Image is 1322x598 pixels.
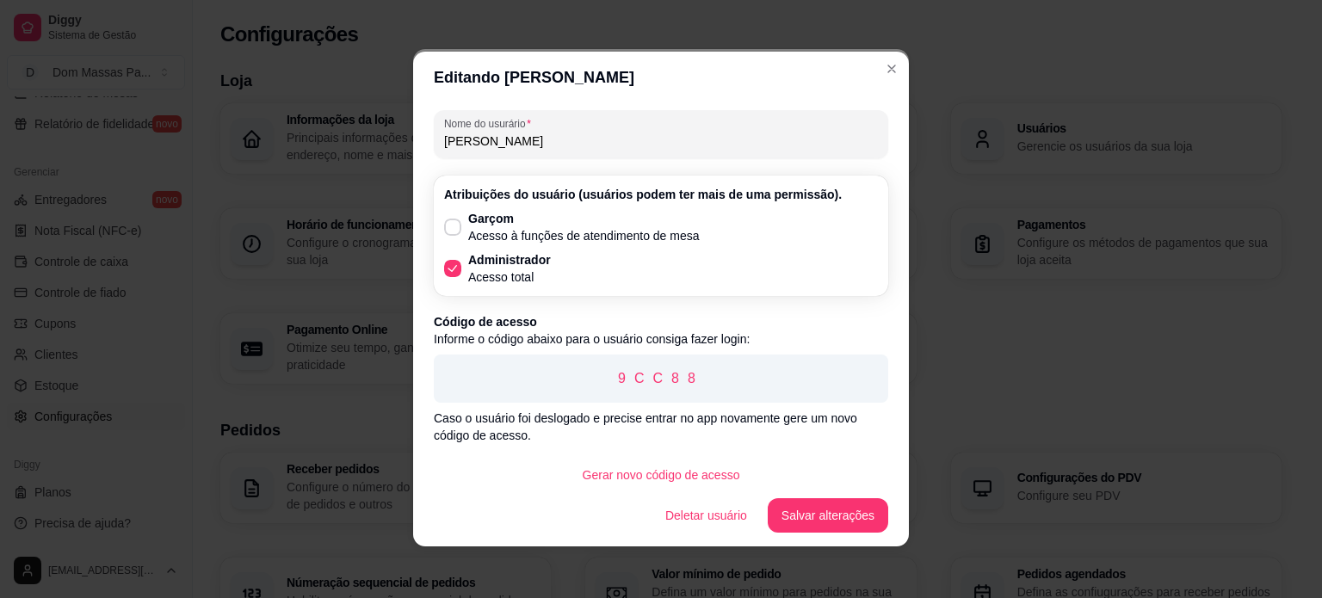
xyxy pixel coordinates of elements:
button: Deletar usuário [652,498,761,533]
p: Garçom [468,210,700,227]
p: Acesso total [468,268,551,286]
label: Nome do usurário [444,116,537,131]
p: Atribuições do usuário (usuários podem ter mais de uma permissão). [444,186,878,203]
p: Acesso à funções de atendimento de mesa [468,227,700,244]
p: Código de acesso [434,313,888,330]
header: Editando [PERSON_NAME] [413,52,909,103]
input: Nome do usurário [444,133,878,150]
button: Gerar novo código de acesso [569,458,754,492]
p: 9CC88 [448,368,874,389]
p: Caso o usuário foi deslogado e precise entrar no app novamente gere um novo código de acesso. [434,410,888,444]
p: Informe o código abaixo para o usuário consiga fazer login: [434,330,888,348]
p: Administrador [468,251,551,268]
button: Salvar alterações [768,498,888,533]
button: Close [878,55,905,83]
